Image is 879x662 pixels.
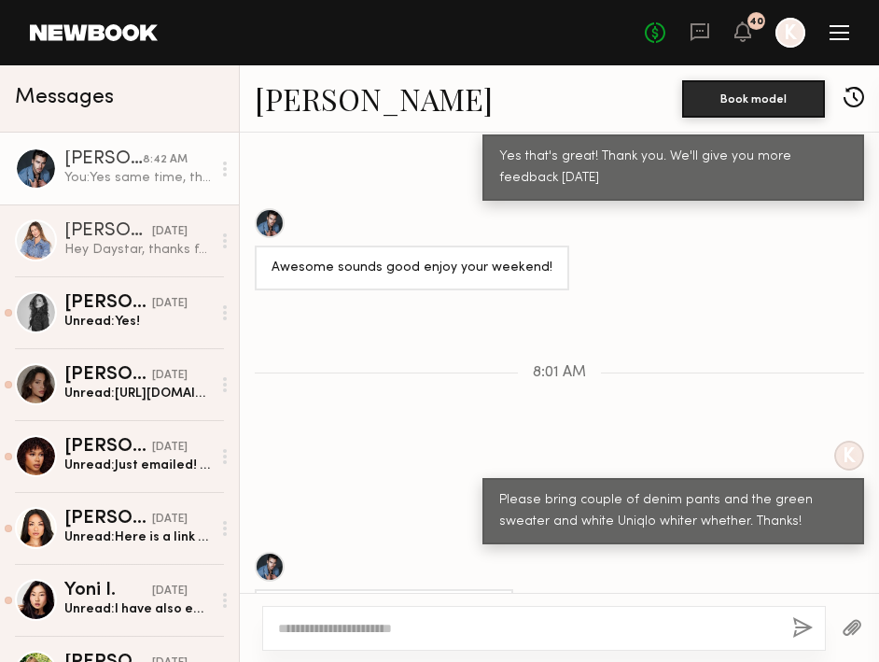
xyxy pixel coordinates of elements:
div: Please bring couple of denim pants and the green sweater and white Uniqlo whiter whether. Thanks! [499,490,847,533]
div: [PERSON_NAME] [64,510,152,528]
div: You: Yes same time, thank you! [64,169,211,187]
div: [PERSON_NAME] [64,150,143,169]
div: Unread: I have also emailed commercial work example that could be somewhat relevant. Thank you! [64,600,211,618]
a: [PERSON_NAME] [255,78,493,119]
div: [DATE] [152,583,188,600]
a: K [775,18,805,48]
div: [DATE] [152,223,188,241]
div: 8:42 AM [143,151,188,169]
a: Book model [682,90,825,106]
div: Awesome sounds good enjoy your weekend! [272,258,552,279]
span: Messages [15,87,114,108]
div: Yes that's great! Thank you. We'll give you more feedback [DATE] [499,147,847,190]
div: [PERSON_NAME] [64,438,152,457]
div: [PERSON_NAME] [64,294,152,313]
button: Book model [682,80,825,118]
div: Unread: Here is a link with a commercial reel, as well as a bunch of photos and digitals of my ha... [64,528,211,546]
div: Unread: Yes! [64,313,211,331]
span: 8:01 AM [533,365,586,381]
div: Hey Daystar, thanks for your interest. I can do in perpetuity for social but not anything else. I... [64,241,211,259]
div: [DATE] [152,511,188,528]
div: Unread: Just emailed! Thank you [PERSON_NAME] [64,457,211,474]
div: 40 [749,17,763,27]
div: [DATE] [152,439,188,457]
div: [DATE] [152,295,188,313]
div: [DATE] [152,367,188,385]
div: [PERSON_NAME] [64,222,152,241]
div: Yoni I. [64,582,152,600]
div: Unread: [URL][DOMAIN_NAME] [64,385,211,402]
div: [PERSON_NAME] [64,366,152,385]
